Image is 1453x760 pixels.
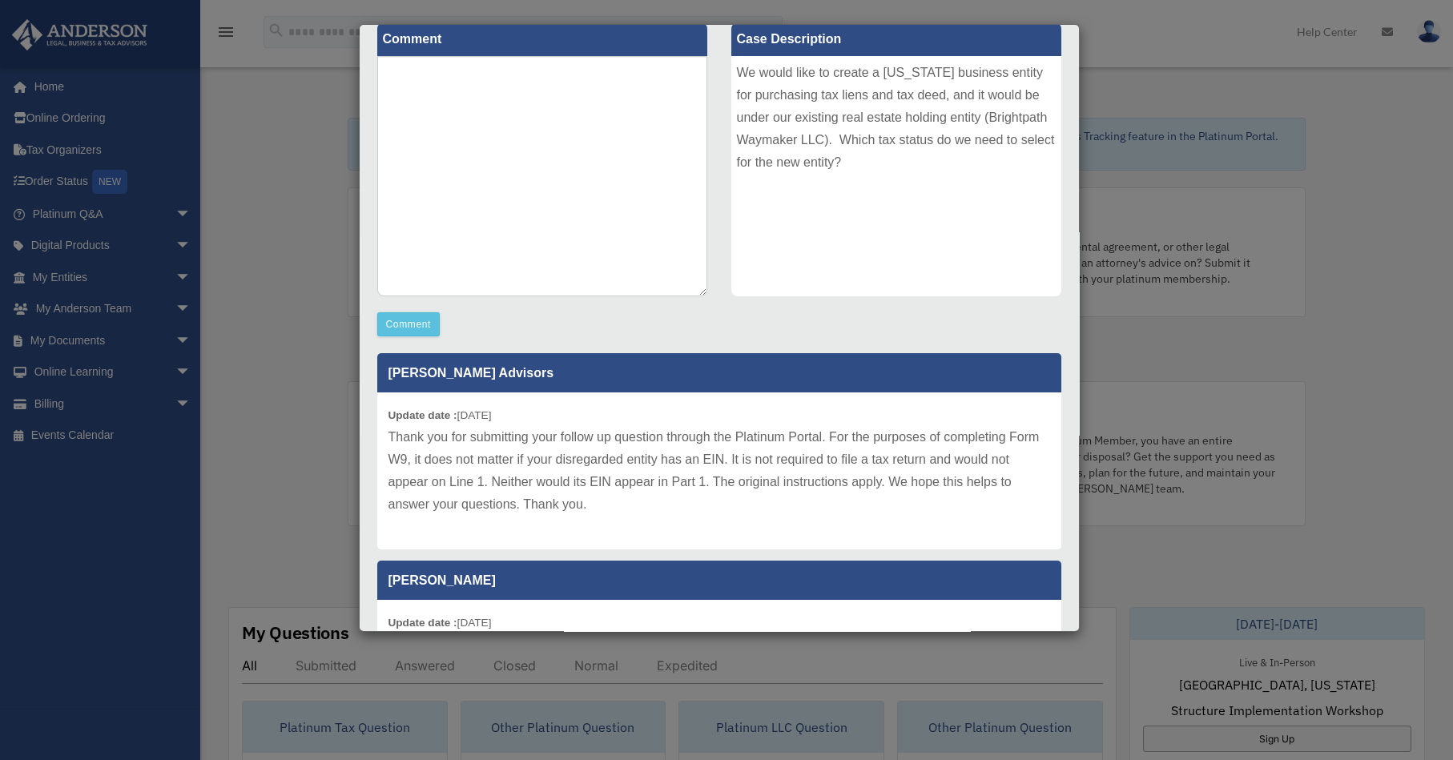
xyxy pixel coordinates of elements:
[388,617,492,629] small: [DATE]
[377,353,1061,392] p: [PERSON_NAME] Advisors
[388,409,492,421] small: [DATE]
[388,409,457,421] b: Update date :
[377,561,1061,600] p: [PERSON_NAME]
[731,22,1061,56] label: Case Description
[377,312,441,336] button: Comment
[388,617,457,629] b: Update date :
[377,22,707,56] label: Comment
[388,426,1050,516] p: Thank you for submitting your follow up question through the Platinum Portal. For the purposes of...
[731,56,1061,296] div: We would like to create a [US_STATE] business entity for purchasing tax liens and tax deed, and i...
